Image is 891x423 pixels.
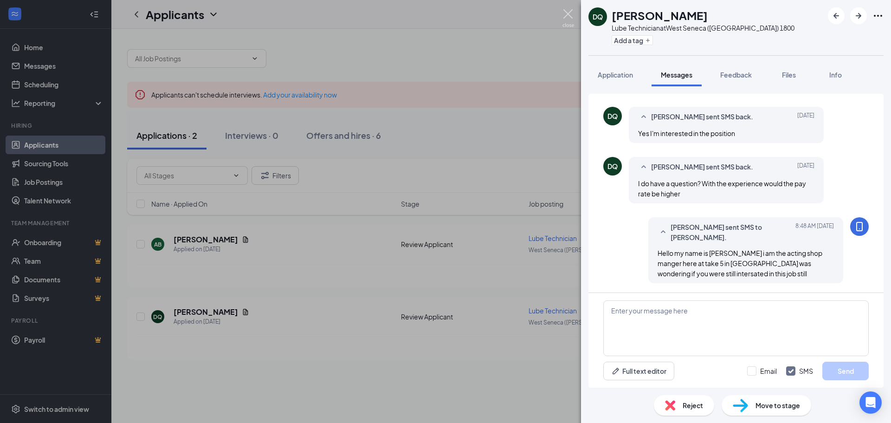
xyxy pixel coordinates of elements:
[854,221,865,232] svg: MobileSms
[661,71,692,79] span: Messages
[638,179,806,198] span: I do have a question? With the experience would the pay rate be higher
[831,10,842,21] svg: ArrowLeftNew
[755,400,800,410] span: Move to stage
[651,162,753,173] span: [PERSON_NAME] sent SMS back.
[853,10,864,21] svg: ArrowRight
[782,71,796,79] span: Files
[645,38,651,43] svg: Plus
[850,7,867,24] button: ArrowRight
[612,23,794,33] div: Lube Technician at West Seneca ([GEOGRAPHIC_DATA]) 1800
[683,400,703,410] span: Reject
[607,111,618,121] div: DQ
[598,71,633,79] span: Application
[822,362,869,380] button: Send
[612,35,653,45] button: PlusAdd a tag
[671,222,792,242] span: [PERSON_NAME] sent SMS to [PERSON_NAME].
[638,129,735,137] span: Yes I'm interested in the position
[859,391,882,414] div: Open Intercom Messenger
[720,71,752,79] span: Feedback
[593,12,603,21] div: DQ
[611,366,620,376] svg: Pen
[607,162,618,171] div: DQ
[658,249,822,278] span: Hello my name is [PERSON_NAME] i am the acting shop manger here at take 5 in [GEOGRAPHIC_DATA] wa...
[638,111,649,123] svg: SmallChevronUp
[603,362,674,380] button: Full text editorPen
[638,162,649,173] svg: SmallChevronUp
[658,227,669,238] svg: SmallChevronUp
[612,7,708,23] h1: [PERSON_NAME]
[797,111,814,123] span: [DATE]
[651,111,753,123] span: [PERSON_NAME] sent SMS back.
[872,10,884,21] svg: Ellipses
[797,162,814,173] span: [DATE]
[795,222,834,242] span: [DATE] 8:48 AM
[828,7,845,24] button: ArrowLeftNew
[829,71,842,79] span: Info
